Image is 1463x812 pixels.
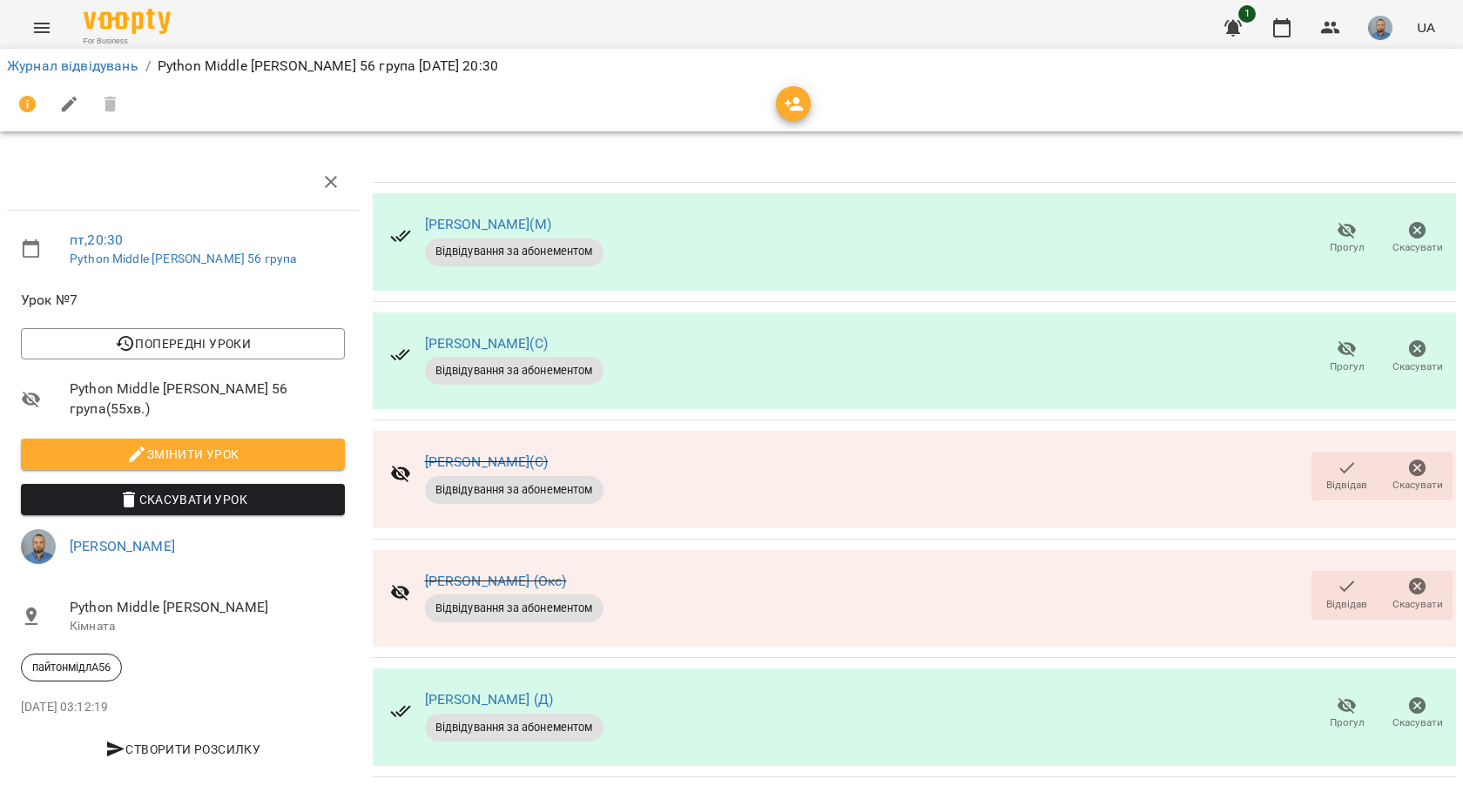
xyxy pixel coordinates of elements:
button: Menu [21,7,63,49]
a: [PERSON_NAME](С) [425,335,548,352]
span: Скасувати Урок [35,489,331,510]
span: Прогул [1330,715,1365,730]
span: Python Middle [PERSON_NAME] [70,597,345,618]
span: Змінити урок [35,444,331,465]
li: / [145,56,151,77]
a: пт , 20:30 [70,232,123,248]
button: Попередні уроки [21,328,345,359]
a: [PERSON_NAME](С) [425,453,548,470]
button: Скасувати [1382,214,1453,263]
p: Кімната [70,618,345,635]
button: Відвідав [1311,452,1382,500]
a: Журнал відвідувань [7,57,138,74]
span: Попередні уроки [35,333,331,354]
button: Створити розсилку [21,734,345,765]
span: Python Middle [PERSON_NAME] 56 група ( 55 хв. ) [70,379,345,419]
img: 2a5fecbf94ce3b4251e242cbcf70f9d8.jpg [1368,16,1392,40]
a: [PERSON_NAME](М) [425,216,551,232]
span: Скасувати [1392,240,1443,255]
button: Скасувати [1382,571,1453,620]
button: Скасувати [1382,689,1453,738]
button: Змінити урок [21,439,345,470]
span: пайтонмідлА56 [22,660,121,675]
img: Voopty Logo [84,9,171,34]
span: UA [1417,18,1435,37]
span: Прогул [1330,359,1365,374]
span: Відвідав [1326,597,1367,612]
a: [PERSON_NAME] [70,538,175,554]
img: 2a5fecbf94ce3b4251e242cbcf70f9d8.jpg [21,529,56,564]
p: Python Middle [PERSON_NAME] 56 група [DATE] 20:30 [158,56,498,77]
span: Прогул [1330,240,1365,255]
span: Скасувати [1392,597,1443,612]
button: Прогул [1311,214,1382,263]
a: [PERSON_NAME] (Окс) [425,573,567,589]
span: Відвідування за абонементом [425,720,603,735]
span: Відвідування за абонементом [425,363,603,379]
span: Скасувати [1392,359,1443,374]
span: Відвідав [1326,478,1367,493]
button: UA [1410,11,1442,44]
a: Python Middle [PERSON_NAME] 56 група [70,252,296,265]
span: For Business [84,36,171,47]
p: [DATE] 03:12:19 [21,699,345,716]
div: пайтонмідлА56 [21,654,122,681]
button: Прогул [1311,689,1382,738]
button: Відвідав [1311,571,1382,620]
nav: breadcrumb [7,56,1456,77]
span: Відвідування за абонементом [425,244,603,259]
button: Скасувати [1382,332,1453,381]
button: Прогул [1311,332,1382,381]
button: Скасувати Урок [21,484,345,515]
button: Скасувати [1382,452,1453,500]
span: Урок №7 [21,290,345,311]
span: Скасувати [1392,715,1443,730]
span: Відвідування за абонементом [425,482,603,498]
span: 1 [1238,5,1256,23]
span: Створити розсилку [28,739,338,760]
a: [PERSON_NAME] (Д) [425,691,554,708]
span: Скасувати [1392,478,1443,493]
span: Відвідування за абонементом [425,601,603,616]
